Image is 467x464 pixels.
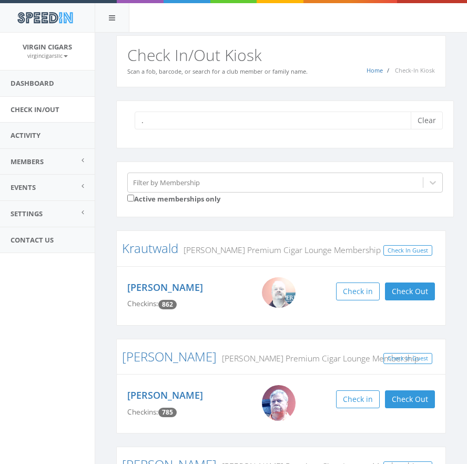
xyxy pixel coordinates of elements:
button: Check in [336,390,380,408]
input: Search a name to check in [135,112,419,129]
button: Clear [411,112,443,129]
a: [PERSON_NAME] [127,389,203,401]
span: Checkin count [158,300,177,309]
div: Filter by Membership [133,177,200,187]
a: virgincigarsllc [27,51,68,60]
span: Members [11,157,44,166]
span: Checkin count [158,408,177,417]
img: WIN_20200824_14_20_23_Pro.jpg [262,277,296,308]
h2: Check In/Out Kiosk [127,46,435,64]
a: Home [367,66,383,74]
span: Settings [11,209,43,218]
small: [PERSON_NAME] Premium Cigar Lounge Membership [178,244,381,256]
button: Check Out [385,283,435,300]
a: Check In Guest [383,245,432,256]
small: [PERSON_NAME] Premium Cigar Lounge Membership [217,352,419,364]
a: Krautwald [122,239,178,257]
label: Active memberships only [127,193,220,204]
span: Events [11,183,36,192]
input: Active memberships only [127,195,134,201]
img: Big_Mike.jpg [262,385,296,421]
span: Checkins: [127,407,158,417]
span: Virgin Cigars [23,42,72,52]
small: Scan a fob, barcode, or search for a club member or family name. [127,67,308,75]
a: [PERSON_NAME] [122,348,217,365]
span: Contact Us [11,235,54,245]
small: virgincigarsllc [27,52,68,59]
span: Check-In Kiosk [395,66,435,74]
a: [PERSON_NAME] [127,281,203,294]
img: speedin_logo.png [12,8,78,27]
span: Checkins: [127,299,158,308]
a: Check In Guest [383,353,432,364]
button: Check in [336,283,380,300]
button: Check Out [385,390,435,408]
